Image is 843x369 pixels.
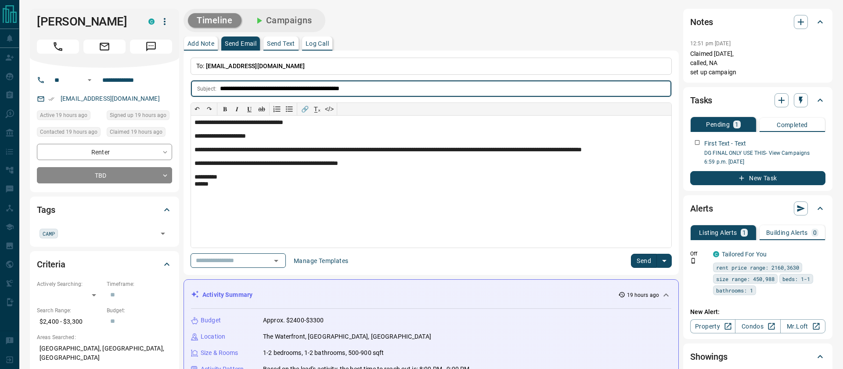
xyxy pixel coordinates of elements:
p: Size & Rooms [201,348,238,358]
div: Renter [37,144,172,160]
span: size range: 450,988 [716,274,775,283]
button: New Task [690,171,825,185]
p: Areas Searched: [37,333,172,341]
p: To: [191,58,672,75]
p: Completed [777,122,808,128]
p: Subject: [197,85,216,93]
div: split button [631,254,672,268]
p: Timeframe: [107,280,172,288]
a: Property [690,319,735,333]
p: Approx. $2400-$3300 [263,316,324,325]
button: Send [631,254,657,268]
span: beds: 1-1 [782,274,810,283]
div: Mon Sep 15 2025 [107,110,172,123]
p: First Text - Text [704,139,746,148]
button: 🔗 [299,103,311,115]
button: Numbered list [271,103,283,115]
span: Email [83,40,126,54]
p: Budget [201,316,221,325]
p: 19 hours ago [627,291,659,299]
p: Listing Alerts [699,230,737,236]
span: Message [130,40,172,54]
a: Mr.Loft [780,319,825,333]
button: ↷ [203,103,216,115]
p: 6:59 p.m. [DATE] [704,158,825,166]
span: CAMP [43,229,55,238]
a: Condos [735,319,780,333]
button: Open [270,255,282,267]
button: 𝐔 [243,103,256,115]
button: </> [323,103,335,115]
div: condos.ca [148,18,155,25]
p: The Waterfront, [GEOGRAPHIC_DATA], [GEOGRAPHIC_DATA] [263,332,431,341]
p: Budget: [107,307,172,314]
button: Open [84,75,95,85]
p: Search Range: [37,307,102,314]
h1: [PERSON_NAME] [37,15,135,29]
div: Alerts [690,198,825,219]
p: Pending [706,121,730,128]
p: Claimed [DATE], called, NA set up campaign [690,49,825,77]
span: rent price range: 2160,3630 [716,263,799,272]
div: condos.ca [713,251,719,257]
span: Contacted 19 hours ago [40,128,97,136]
div: TBD [37,167,172,183]
button: Bullet list [283,103,295,115]
button: T̲ₓ [311,103,323,115]
div: Mon Sep 15 2025 [37,127,102,139]
h2: Tasks [690,93,712,107]
div: Tasks [690,90,825,111]
p: Off [690,250,708,258]
p: $2,400 - $3,300 [37,314,102,329]
div: Notes [690,11,825,33]
s: ab [258,106,265,113]
a: [EMAIL_ADDRESS][DOMAIN_NAME] [61,95,160,102]
button: Timeline [188,13,241,28]
span: Call [37,40,79,54]
button: ↶ [191,103,203,115]
button: 𝐁 [219,103,231,115]
p: Send Text [267,40,295,47]
div: Tags [37,199,172,220]
p: Send Email [225,40,256,47]
button: 𝑰 [231,103,243,115]
button: ab [256,103,268,115]
a: DG FINAL ONLY USE THIS- View Campaigns [704,150,810,156]
p: Building Alerts [766,230,808,236]
p: New Alert: [690,307,825,317]
span: bathrooms: 1 [716,286,753,295]
button: Manage Templates [288,254,353,268]
div: Criteria [37,254,172,275]
svg: Push Notification Only [690,258,696,264]
p: 0 [813,230,817,236]
span: Signed up 19 hours ago [110,111,166,120]
div: Activity Summary19 hours ago [191,287,671,303]
div: Mon Sep 15 2025 [37,110,102,123]
span: Active 19 hours ago [40,111,87,120]
p: 1 [735,121,739,128]
p: Location [201,332,225,341]
p: 1 [742,230,746,236]
p: Log Call [306,40,329,47]
span: Claimed 19 hours ago [110,128,162,136]
p: [GEOGRAPHIC_DATA], [GEOGRAPHIC_DATA], [GEOGRAPHIC_DATA] [37,341,172,365]
button: Open [157,227,169,240]
h2: Criteria [37,257,65,271]
p: Add Note [187,40,214,47]
svg: Email Verified [48,96,54,102]
p: Actively Searching: [37,280,102,288]
div: Showings [690,346,825,367]
h2: Alerts [690,201,713,216]
h2: Notes [690,15,713,29]
a: Tailored For You [722,251,767,258]
span: 𝐔 [247,106,252,113]
h2: Tags [37,203,55,217]
p: 1-2 bedrooms, 1-2 bathrooms, 500-900 sqft [263,348,384,358]
span: [EMAIL_ADDRESS][DOMAIN_NAME] [206,62,305,69]
h2: Showings [690,350,728,364]
p: Activity Summary [202,290,252,300]
div: Mon Sep 15 2025 [107,127,172,139]
button: Campaigns [245,13,321,28]
p: 12:51 pm [DATE] [690,40,731,47]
